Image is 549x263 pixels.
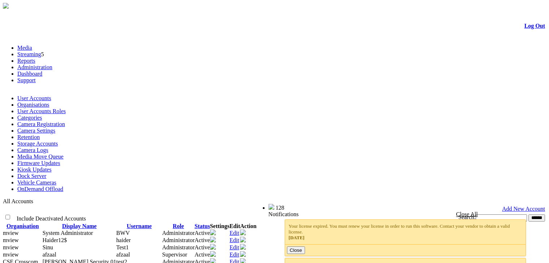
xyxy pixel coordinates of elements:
span: Contact Method: SMS and Email [43,251,56,258]
span: haider [116,237,131,243]
a: Organisation [6,223,39,229]
span: mview [3,251,19,258]
span: BWV [116,230,130,236]
a: Dashboard [17,71,42,77]
a: Camera Settings [17,128,55,134]
a: Log Out [524,23,545,29]
a: Organisations [17,102,49,108]
div: Your license expired. You must renew your license in order to run this software. Contact your ven... [289,223,522,241]
span: All Accounts [3,198,33,204]
span: mview [3,237,19,243]
a: Firmware Updates [17,160,60,166]
a: Camera Registration [17,121,65,127]
a: Kiosk Updates [17,166,52,173]
span: 128 [276,205,284,211]
span: mview [3,230,19,236]
a: Streaming [17,51,41,57]
img: bell25.png [269,204,274,210]
a: Dock Server [17,173,46,179]
span: 5 [41,51,44,57]
span: afzaal [116,251,130,258]
a: Username [127,223,152,229]
span: Contact Method: SMS and Email [43,237,67,243]
a: Administration [17,64,52,70]
img: arrow-3.png [3,3,9,9]
span: Test1 [116,244,128,250]
a: Close All [456,211,478,217]
a: Storage Accounts [17,141,58,147]
span: Contact Method: None [43,230,93,236]
a: Display Name [62,223,97,229]
span: mview [3,244,19,250]
a: Categories [17,115,42,121]
a: Media Move Queue [17,153,64,160]
span: [DATE] [289,235,305,240]
a: User Accounts Roles [17,108,66,114]
span: Include Deactivated Accounts [17,215,86,222]
a: Media [17,45,32,51]
span: Welcome, System Administrator (Administrator) [162,204,254,210]
a: Reports [17,58,35,64]
a: Camera Logs [17,147,48,153]
a: Support [17,77,36,83]
a: User Accounts [17,95,51,101]
div: Notifications [269,211,531,218]
a: Vehicle Cameras [17,179,56,186]
a: Retention [17,134,40,140]
button: Close [287,246,305,254]
a: OnDemand Offload [17,186,63,192]
span: Contact Method: SMS and Email [43,244,53,250]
